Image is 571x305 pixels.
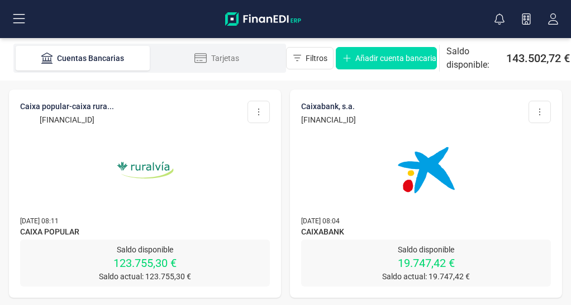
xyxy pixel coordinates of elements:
[20,255,270,271] p: 123.755,30 €
[336,47,437,69] button: Añadir cuenta bancaria
[301,244,551,255] p: Saldo disponible
[286,47,334,69] button: Filtros
[20,226,270,240] span: CAIXA POPULAR
[172,53,261,64] div: Tarjetas
[20,217,59,225] span: [DATE] 08:11
[20,114,114,125] p: [FINANCIAL_ID]
[20,244,270,255] p: Saldo disponible
[225,12,301,26] img: Logo Finanedi
[355,53,436,64] span: Añadir cuenta bancaria
[20,101,114,112] p: CAIXA POPULAR-CAIXA RURA...
[301,101,356,112] p: CAIXABANK, S.A.
[301,255,551,271] p: 19.747,42 €
[446,45,502,72] span: Saldo disponible:
[38,53,127,64] div: Cuentas Bancarias
[20,271,270,282] p: Saldo actual: 123.755,30 €
[301,114,356,125] p: [FINANCIAL_ID]
[306,53,327,64] span: Filtros
[301,271,551,282] p: Saldo actual: 19.747,42 €
[301,217,340,225] span: [DATE] 08:04
[506,50,570,66] span: 143.502,72 €
[301,226,551,240] span: CAIXABANK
